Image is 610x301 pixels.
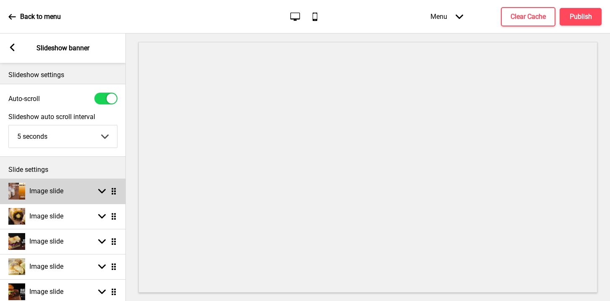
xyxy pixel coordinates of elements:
p: Slideshow banner [36,44,89,53]
h4: Image slide [29,287,63,296]
button: Clear Cache [501,7,555,26]
h4: Image slide [29,187,63,196]
p: Slideshow settings [8,70,117,80]
h4: Clear Cache [511,12,546,21]
label: Slideshow auto scroll interval [8,113,117,121]
p: Slide settings [8,165,117,174]
label: Auto-scroll [8,95,40,103]
h4: Image slide [29,262,63,271]
button: Publish [560,8,602,26]
h4: Image slide [29,212,63,221]
div: Menu [422,4,472,29]
p: Back to menu [20,12,61,21]
h4: Image slide [29,237,63,246]
a: Back to menu [8,5,61,28]
h4: Publish [570,12,592,21]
